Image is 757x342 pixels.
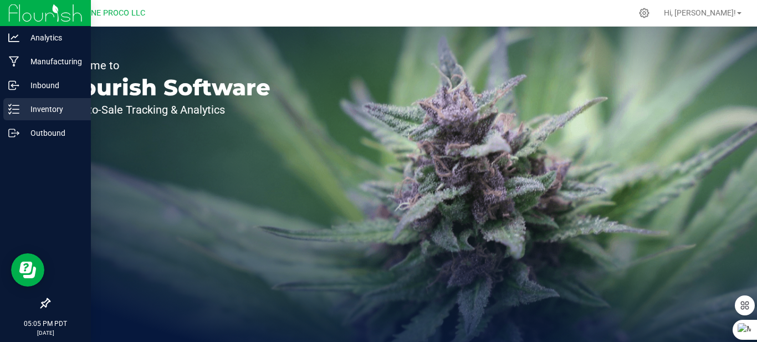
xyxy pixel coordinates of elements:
[60,104,270,115] p: Seed-to-Sale Tracking & Analytics
[19,126,86,140] p: Outbound
[60,60,270,71] p: Welcome to
[60,76,270,99] p: Flourish Software
[5,319,86,329] p: 05:05 PM PDT
[5,329,86,337] p: [DATE]
[81,8,145,18] span: DUNE PROCO LLC
[19,79,86,92] p: Inbound
[19,31,86,44] p: Analytics
[664,8,736,17] span: Hi, [PERSON_NAME]!
[8,127,19,139] inline-svg: Outbound
[8,104,19,115] inline-svg: Inventory
[637,8,651,18] div: Manage settings
[8,56,19,67] inline-svg: Manufacturing
[11,253,44,287] iframe: Resource center
[19,55,86,68] p: Manufacturing
[19,103,86,116] p: Inventory
[8,32,19,43] inline-svg: Analytics
[8,80,19,91] inline-svg: Inbound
